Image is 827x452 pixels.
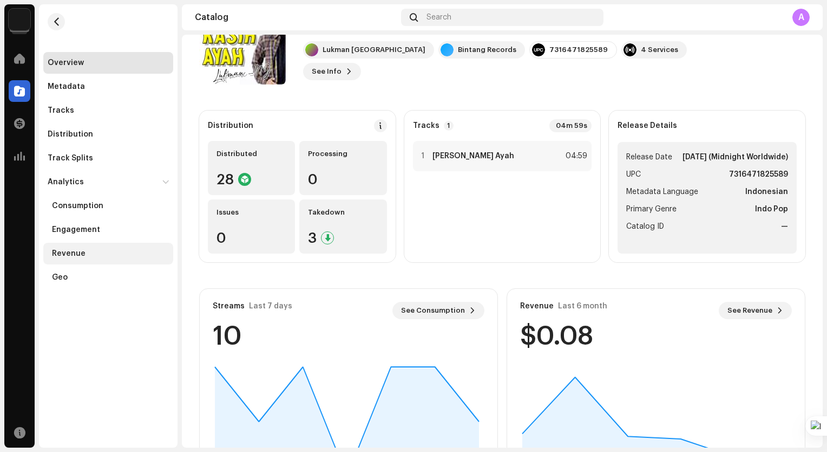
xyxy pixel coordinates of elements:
[43,76,173,98] re-m-nav-item: Metadata
[43,195,173,217] re-m-nav-item: Consumption
[682,151,788,164] strong: [DATE] (Midnight Worldwide)
[727,300,772,321] span: See Revenue
[216,150,286,158] div: Distributed
[549,46,608,54] div: 7316471825589
[745,185,788,198] strong: Indonesian
[626,185,698,198] span: Metadata Language
[213,302,245,311] div: Streams
[626,203,677,216] span: Primary Genre
[195,13,397,22] div: Catalog
[48,59,84,67] div: Overview
[626,220,664,233] span: Catalog ID
[43,267,173,288] re-m-nav-item: Geo
[9,9,30,30] img: de0d2825-999c-4937-b35a-9adca56ee094
[719,302,792,319] button: See Revenue
[43,124,173,145] re-m-nav-item: Distribution
[444,121,454,131] p-badge: 1
[792,9,810,26] div: A
[52,249,86,258] div: Revenue
[43,243,173,264] re-m-nav-item: Revenue
[323,46,425,54] div: Lukman [GEOGRAPHIC_DATA]
[458,46,516,54] div: Bintang Records
[558,302,607,311] div: Last 6 month
[52,273,68,282] div: Geo
[48,106,74,115] div: Tracks
[48,130,93,139] div: Distribution
[216,208,286,217] div: Issues
[729,168,788,181] strong: 7316471825589
[308,150,378,158] div: Processing
[48,82,85,91] div: Metadata
[308,208,378,217] div: Takedown
[781,220,788,233] strong: —
[549,119,592,132] div: 04m 59s
[43,171,173,288] re-m-nav-dropdown: Analytics
[43,219,173,241] re-m-nav-item: Engagement
[392,302,484,319] button: See Consumption
[755,203,788,216] strong: Indo Pop
[43,100,173,121] re-m-nav-item: Tracks
[520,302,554,311] div: Revenue
[426,13,451,22] span: Search
[43,147,173,169] re-m-nav-item: Track Splits
[48,154,93,163] div: Track Splits
[249,302,292,311] div: Last 7 days
[413,121,439,130] strong: Tracks
[618,121,677,130] strong: Release Details
[641,46,678,54] div: 4 Services
[48,178,84,186] div: Analytics
[563,150,587,163] div: 04:59
[626,151,672,164] span: Release Date
[208,121,253,130] div: Distribution
[43,52,173,74] re-m-nav-item: Overview
[626,168,641,181] span: UPC
[432,152,514,160] strong: [PERSON_NAME] Ayah
[401,300,465,321] span: See Consumption
[52,202,103,210] div: Consumption
[303,63,361,80] button: See Info
[312,61,342,82] span: See Info
[52,225,100,234] div: Engagement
